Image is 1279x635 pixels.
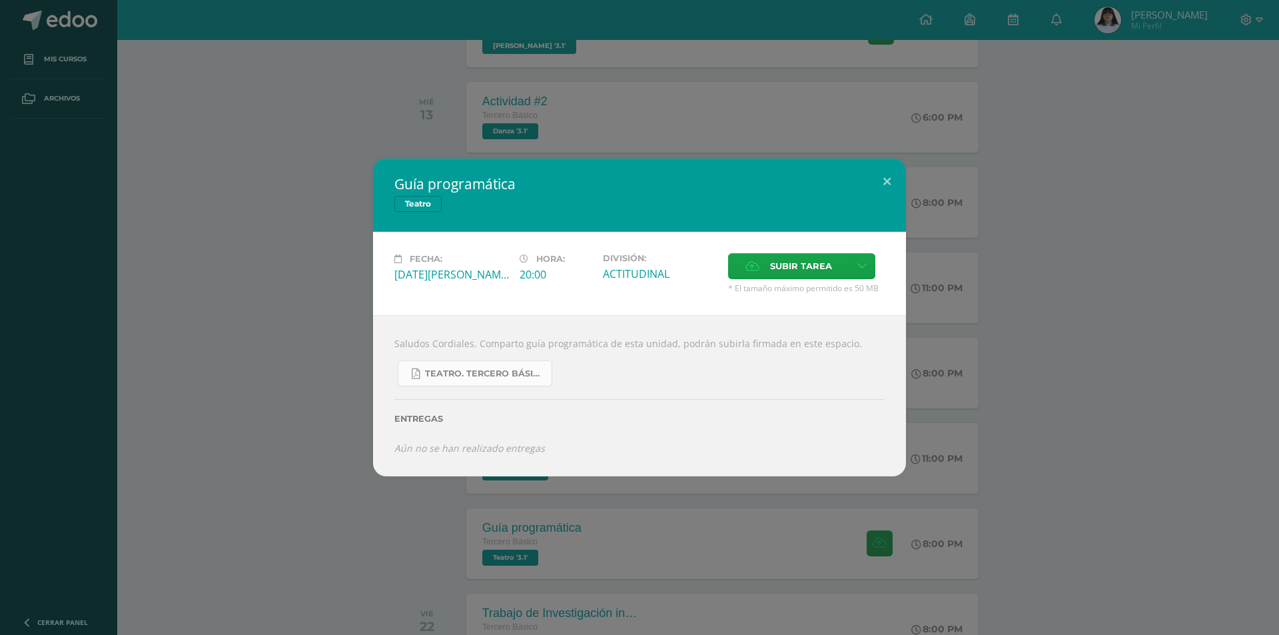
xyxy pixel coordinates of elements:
[520,267,592,282] div: 20:00
[425,368,545,379] span: Teatro. Tercero Básico..pdf
[410,254,442,264] span: Fecha:
[394,414,885,424] label: Entregas
[536,254,565,264] span: Hora:
[603,267,717,281] div: ACTITUDINAL
[394,442,545,454] i: Aún no se han realizado entregas
[394,175,885,193] h2: Guía programática
[373,315,906,476] div: Saludos Cordiales. Comparto guía programática de esta unidad, podrán subirla firmada en este espa...
[394,267,509,282] div: [DATE][PERSON_NAME]
[398,360,552,386] a: Teatro. Tercero Básico..pdf
[770,254,832,279] span: Subir tarea
[603,253,717,263] label: División:
[728,283,885,294] span: * El tamaño máximo permitido es 50 MB
[394,196,442,212] span: Teatro
[868,159,906,204] button: Close (Esc)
